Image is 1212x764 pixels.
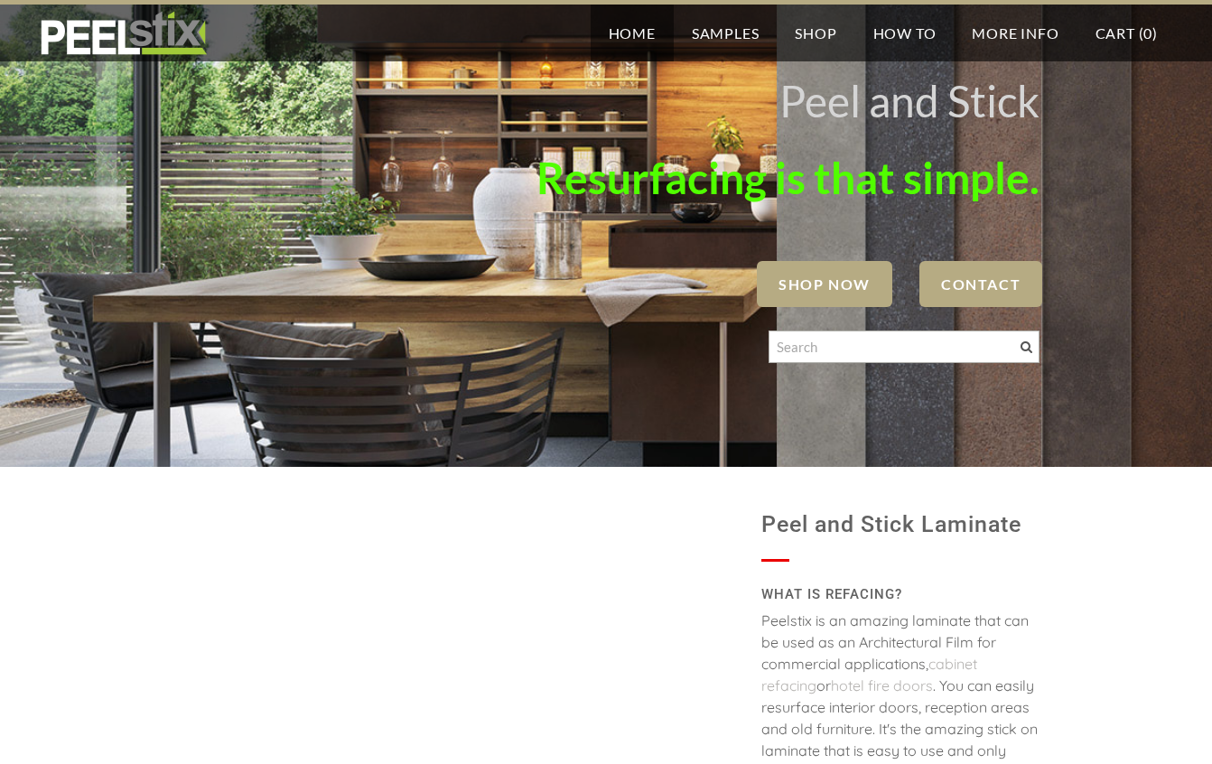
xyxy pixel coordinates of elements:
[36,11,210,56] img: REFACE SUPPLIES
[919,261,1042,307] a: Contact
[761,655,977,694] a: cabinet refacing
[536,152,1040,203] font: Resurfacing is that simple.
[757,261,892,307] a: SHOP NOW
[1143,24,1152,42] span: 0
[761,503,1040,546] h1: Peel and Stick Laminate
[674,5,778,61] a: Samples
[954,5,1077,61] a: More Info
[855,5,955,61] a: How To
[779,75,1040,126] font: Peel and Stick ​
[831,676,933,694] a: hotel fire doors
[769,331,1040,363] input: Search
[1077,5,1176,61] a: Cart (0)
[777,5,854,61] a: Shop
[591,5,674,61] a: Home
[1021,341,1032,353] span: Search
[761,580,1040,610] h2: WHAT IS REFACING?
